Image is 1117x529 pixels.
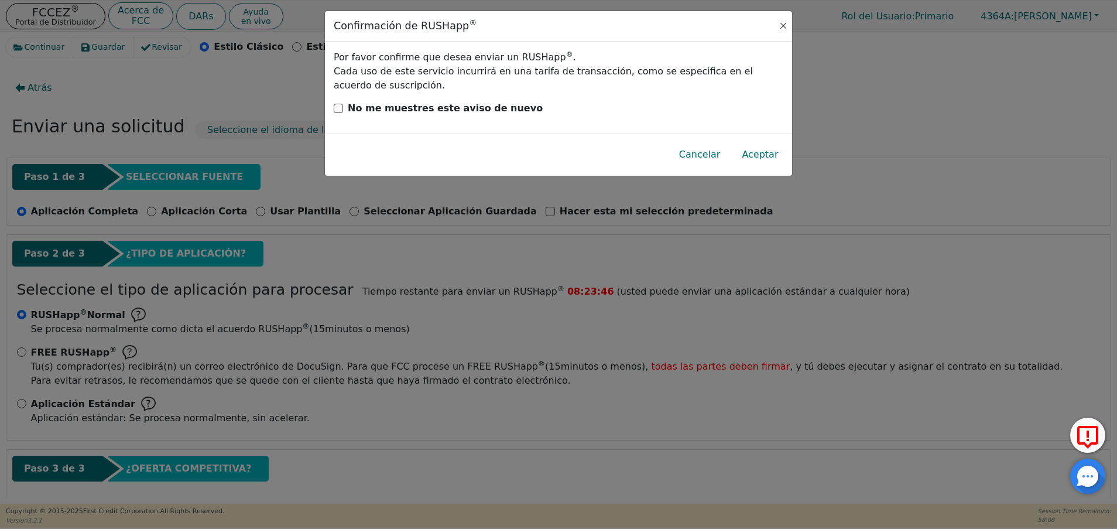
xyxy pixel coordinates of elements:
[732,141,787,168] button: Aceptar
[334,20,477,32] div: Confirmación de RUSHapp
[777,20,789,32] button: Close
[469,18,477,27] sup: ®
[670,141,730,168] button: Cancelar
[348,101,543,115] p: No me muestres este aviso de nuevo
[566,50,573,59] sup: ®
[334,50,783,93] div: Por favor confirme que desea enviar un RUSHapp . Cada uso de este servicio incurrirá en una tarif...
[1070,418,1105,453] button: Reportar Error a FCC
